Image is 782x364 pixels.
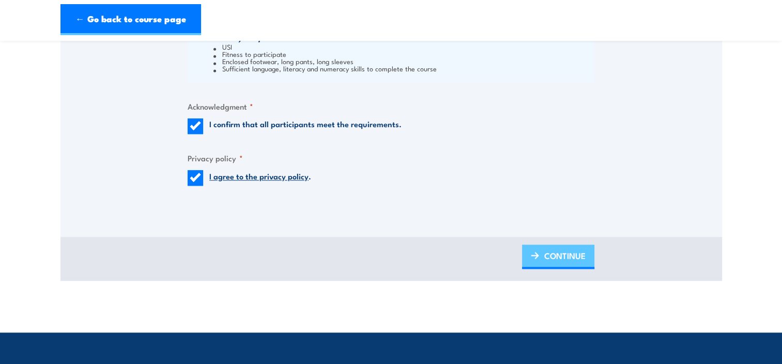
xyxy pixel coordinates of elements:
[544,242,586,269] span: CONTINUE
[209,170,309,181] a: I agree to the privacy policy
[60,4,201,35] a: ← Go back to course page
[522,245,594,269] a: CONTINUE
[213,43,592,50] li: USI
[188,100,253,112] legend: Acknowledgment
[213,50,592,57] li: Fitness to participate
[209,118,402,134] label: I confirm that all participants meet the requirements.
[213,57,592,65] li: Enclosed footwear, long pants, long sleeves
[188,152,243,164] legend: Privacy policy
[213,65,592,72] li: Sufficient language, literacy and numeracy skills to complete the course
[203,32,592,42] h3: FSA Entry Requirements:
[209,170,311,186] label: .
